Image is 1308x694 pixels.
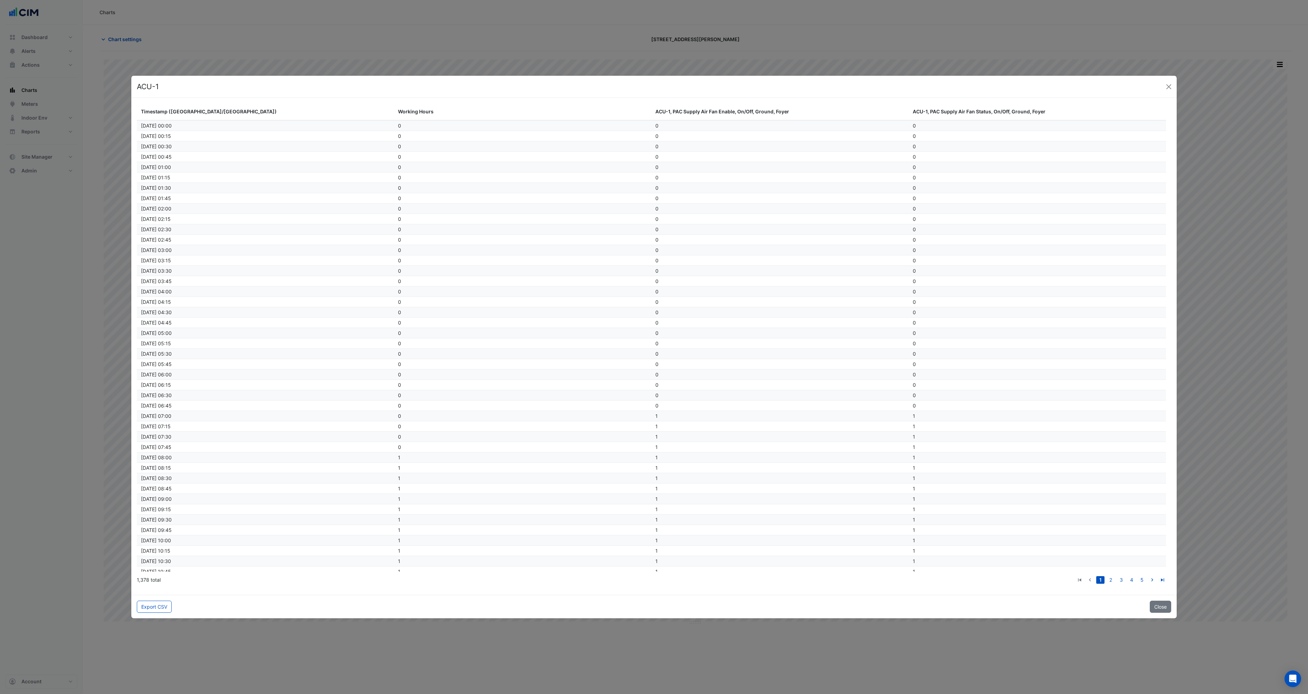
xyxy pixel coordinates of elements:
[913,320,916,326] span: 0
[1106,576,1116,584] li: page 2
[141,465,171,471] span: 26/09/2025 08:15
[655,496,658,502] span: 1
[913,257,916,263] span: 0
[1158,576,1167,584] a: go to last page
[398,351,401,357] span: 0
[398,123,401,129] span: 0
[141,382,171,388] span: 26/09/2025 06:15
[913,548,915,554] span: 1
[913,558,915,564] span: 1
[141,109,277,114] span: Timestamp ([GEOGRAPHIC_DATA]/[GEOGRAPHIC_DATA])
[398,444,401,450] span: 0
[137,103,394,120] datatable-header-cell: Timestamp (Australia/Sydney)
[398,527,400,533] span: 1
[398,558,400,564] span: 1
[398,372,401,377] span: 0
[398,506,400,512] span: 1
[655,423,658,429] span: 1
[913,123,916,129] span: 0
[909,103,1166,120] datatable-header-cell: ACU-1, PAC Supply Air Fan Status, On/Off, Ground, Foyer
[398,237,401,243] span: 0
[398,143,401,149] span: 0
[1127,576,1136,584] a: 4
[141,278,172,284] span: 26/09/2025 03:45
[141,206,171,212] span: 26/09/2025 02:00
[655,309,658,315] span: 0
[398,548,400,554] span: 1
[655,320,658,326] span: 0
[398,299,401,305] span: 0
[913,496,915,502] span: 1
[655,175,658,180] span: 0
[141,403,172,409] span: 26/09/2025 06:45
[141,475,172,481] span: 26/09/2025 08:30
[655,257,658,263] span: 0
[655,372,658,377] span: 0
[141,517,172,523] span: 26/09/2025 09:30
[655,351,658,357] span: 0
[913,423,915,429] span: 1
[913,382,916,388] span: 0
[913,185,916,191] span: 0
[141,361,172,367] span: 26/09/2025 05:45
[913,216,916,222] span: 0
[913,506,915,512] span: 1
[141,164,171,170] span: 26/09/2025 01:00
[394,103,651,120] datatable-header-cell: Working Hours
[398,392,401,398] span: 0
[1126,576,1137,584] li: page 4
[398,330,401,336] span: 0
[398,340,401,346] span: 0
[913,527,915,533] span: 1
[398,382,401,388] span: 0
[913,330,916,336] span: 0
[655,164,658,170] span: 0
[655,527,658,533] span: 1
[141,423,171,429] span: 26/09/2025 07:15
[141,506,171,512] span: 26/09/2025 09:15
[1075,576,1084,584] a: go to first page
[655,444,658,450] span: 1
[398,486,400,491] span: 1
[398,413,401,419] span: 0
[913,109,1045,114] span: ACU-1, PAC Supply Air Fan Status, On/Off, Ground, Foyer
[1117,576,1125,584] a: 3
[913,413,915,419] span: 1
[141,309,172,315] span: 26/09/2025 04:30
[141,226,171,232] span: 26/09/2025 02:30
[655,465,658,471] span: 1
[655,517,658,523] span: 1
[398,278,401,284] span: 0
[398,475,400,481] span: 1
[913,403,916,409] span: 0
[141,257,171,263] span: 26/09/2025 03:15
[655,143,658,149] span: 0
[655,413,658,419] span: 1
[913,309,916,315] span: 0
[141,340,171,346] span: 26/09/2025 05:15
[913,247,916,253] span: 0
[398,185,401,191] span: 0
[913,143,916,149] span: 0
[141,185,171,191] span: 26/09/2025 01:30
[141,133,171,139] span: 26/09/2025 00:15
[141,434,171,440] span: 26/09/2025 07:30
[141,143,172,149] span: 26/09/2025 00:30
[913,454,915,460] span: 1
[913,537,915,543] span: 1
[141,330,172,336] span: 26/09/2025 05:00
[655,340,658,346] span: 0
[913,195,916,201] span: 0
[398,175,401,180] span: 0
[655,569,658,574] span: 1
[141,413,171,419] span: 26/09/2025 07:00
[398,109,434,114] span: Working Hours
[913,465,915,471] span: 1
[398,309,401,315] span: 0
[655,486,658,491] span: 1
[913,351,916,357] span: 0
[655,558,658,564] span: 1
[1150,601,1171,613] button: Close
[398,454,400,460] span: 1
[398,403,401,409] span: 0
